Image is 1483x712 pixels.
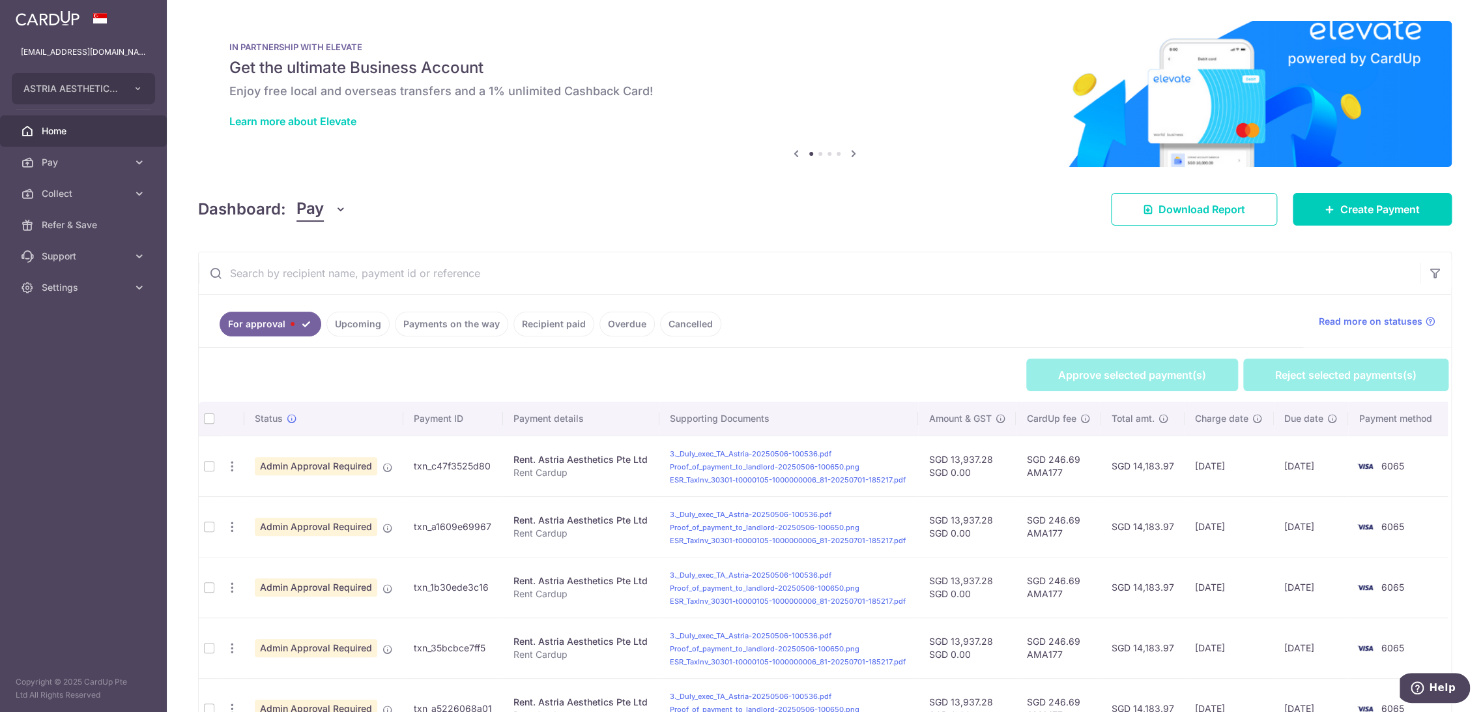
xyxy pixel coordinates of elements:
[198,21,1452,167] img: Renovation banner
[326,312,390,336] a: Upcoming
[42,250,128,263] span: Support
[1185,496,1274,557] td: [DATE]
[670,536,906,545] a: ESR_TaxInv_30301-t0000105-1000000006_81-20250701-185217.pdf
[503,402,659,436] th: Payment details
[296,197,347,222] button: Pay
[1381,521,1404,532] span: 6065
[198,198,286,221] h4: Dashboard:
[1381,582,1404,593] span: 6065
[670,462,859,471] a: Proof_of_payment_to_landlord-20250506-100650.png
[255,639,377,657] span: Admin Approval Required
[42,156,128,169] span: Pay
[1026,412,1076,425] span: CardUp fee
[23,82,120,95] span: ASTRIA AESTHETICS PTE. LTD.
[929,412,991,425] span: Amount & GST
[513,453,649,466] div: Rent. Astria Aesthetics Pte Ltd
[513,527,649,540] p: Rent Cardup
[513,514,649,527] div: Rent. Astria Aesthetics Pte Ltd
[1340,201,1420,217] span: Create Payment
[670,523,859,532] a: Proof_of_payment_to_landlord-20250506-100650.png
[296,197,324,222] span: Pay
[229,57,1420,78] h5: Get the ultimate Business Account
[1274,617,1349,678] td: [DATE]
[403,617,503,678] td: txn_35bcbce7ff5
[255,578,377,597] span: Admin Approval Required
[229,115,356,128] a: Learn more about Elevate
[1274,557,1349,617] td: [DATE]
[1185,436,1274,496] td: [DATE]
[513,635,649,648] div: Rent. Astria Aesthetics Pte Ltd
[1284,412,1323,425] span: Due date
[513,574,649,587] div: Rent. Astria Aesthetics Pte Ltd
[1159,201,1245,217] span: Download Report
[1101,436,1185,496] td: SGD 14,183.97
[670,449,831,458] a: 3._Duly_exec_TA_Astria-20250506-100536.pdf
[670,475,906,484] a: ESR_TaxInv_30301-t0000105-1000000006_81-20250701-185217.pdf
[670,597,906,606] a: ESR_TaxInv_30301-t0000105-1000000006_81-20250701-185217.pdf
[1101,557,1185,617] td: SGD 14,183.97
[1293,193,1452,226] a: Create Payment
[513,648,649,661] p: Rent Cardup
[21,46,146,59] p: [EMAIL_ADDRESS][DOMAIN_NAME]
[670,510,831,519] a: 3._Duly_exec_TA_Astria-20250506-100536.pdf
[659,402,918,436] th: Supporting Documents
[403,436,503,496] td: txn_c47f3525d80
[670,644,859,653] a: Proof_of_payment_to_landlord-20250506-100650.png
[1400,673,1470,705] iframe: Opens a widget where you can find more information
[670,631,831,640] a: 3._Duly_exec_TA_Astria-20250506-100536.pdf
[1111,193,1277,226] a: Download Report
[670,584,859,593] a: Proof_of_payment_to_landlord-20250506-100650.png
[255,518,377,536] span: Admin Approval Required
[403,496,503,557] td: txn_a1609e69967
[918,617,1016,678] td: SGD 13,937.28 SGD 0.00
[1352,580,1378,595] img: Bank Card
[255,457,377,475] span: Admin Approval Required
[513,466,649,479] p: Rent Cardup
[1274,436,1349,496] td: [DATE]
[1274,496,1349,557] td: [DATE]
[1101,496,1185,557] td: SGD 14,183.97
[220,312,321,336] a: For approval
[918,557,1016,617] td: SGD 13,937.28 SGD 0.00
[1185,557,1274,617] td: [DATE]
[670,657,906,666] a: ESR_TaxInv_30301-t0000105-1000000006_81-20250701-185217.pdf
[1101,617,1185,678] td: SGD 14,183.97
[513,312,594,336] a: Recipient paid
[255,412,283,425] span: Status
[670,692,831,701] a: 3._Duly_exec_TA_Astria-20250506-100536.pdf
[199,252,1420,294] input: Search by recipient name, payment id or reference
[1195,412,1248,425] span: Charge date
[918,496,1016,557] td: SGD 13,937.28 SGD 0.00
[42,218,128,231] span: Refer & Save
[42,187,128,200] span: Collect
[1319,315,1422,328] span: Read more on statuses
[1348,402,1448,436] th: Payment method
[1016,617,1101,678] td: SGD 246.69 AMA177
[229,42,1420,52] p: IN PARTNERSHIP WITH ELEVATE
[670,571,831,580] a: 3._Duly_exec_TA_Astria-20250506-100536.pdf
[1381,642,1404,653] span: 6065
[1352,519,1378,535] img: Bank Card
[660,312,721,336] a: Cancelled
[1016,436,1101,496] td: SGD 246.69 AMA177
[403,557,503,617] td: txn_1b30ede3c16
[1185,617,1274,678] td: [DATE]
[1016,496,1101,557] td: SGD 246.69 AMA177
[1111,412,1154,425] span: Total amt.
[1319,315,1435,328] a: Read more on statuses
[1352,458,1378,474] img: Bank Card
[599,312,655,336] a: Overdue
[1016,557,1101,617] td: SGD 246.69 AMA177
[12,73,155,104] button: ASTRIA AESTHETICS PTE. LTD.
[42,125,128,138] span: Home
[1352,640,1378,656] img: Bank Card
[229,83,1420,99] h6: Enjoy free local and overseas transfers and a 1% unlimited Cashback Card!
[513,696,649,709] div: Rent. Astria Aesthetics Pte Ltd
[513,587,649,601] p: Rent Cardup
[918,436,1016,496] td: SGD 13,937.28 SGD 0.00
[403,402,503,436] th: Payment ID
[395,312,508,336] a: Payments on the way
[42,281,128,294] span: Settings
[16,10,79,26] img: CardUp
